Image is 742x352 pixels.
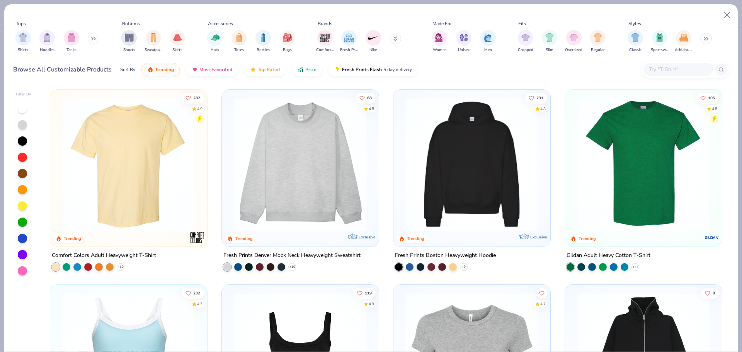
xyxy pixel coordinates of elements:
[121,30,137,53] button: filter button
[712,106,717,112] div: 4.8
[518,30,533,53] button: filter button
[536,287,547,298] button: Like
[145,30,162,53] button: filter button
[39,30,55,53] div: filter for Hoodies
[651,30,669,53] div: filter for Sportswear
[145,47,162,53] span: Sweatpants
[435,33,444,42] img: Women Image
[369,106,374,112] div: 4.8
[369,301,374,307] div: 4.9
[328,63,418,76] button: Fresh Prints Flash5 day delivery
[484,33,492,42] img: Men Image
[356,92,376,103] button: Like
[16,20,26,27] div: Tops
[359,235,375,240] span: Exclusive
[235,33,243,42] img: Totes Image
[530,235,547,240] span: Exclusive
[371,97,512,231] img: a90f7c54-8796-4cb2-9d6e-4e9644cfe0fe
[15,30,31,53] div: filter for Shirts
[231,30,247,53] div: filter for Totes
[319,32,331,44] img: Comfort Colors Image
[365,291,372,295] span: 119
[679,33,688,42] img: Athleisure Image
[342,66,382,73] span: Fresh Prints Flash
[525,92,547,103] button: Like
[704,230,719,245] img: Gildan logo
[462,265,466,269] span: + 9
[628,20,641,27] div: Styles
[118,265,124,269] span: + 60
[13,65,112,74] div: Browse All Customizable Products
[316,30,334,53] button: filter button
[123,47,135,53] span: Shorts
[283,33,291,42] img: Bags Image
[536,96,543,100] span: 231
[343,32,355,44] img: Fresh Prints Image
[231,30,247,53] button: filter button
[432,30,448,53] div: filter for Women
[542,97,684,231] img: d4a37e75-5f2b-4aef-9a6e-23330c63bbc0
[186,63,238,76] button: Most Favorited
[675,30,693,53] button: filter button
[708,96,715,100] span: 105
[257,47,270,53] span: Bottles
[545,33,554,42] img: Slim Image
[696,92,719,103] button: Like
[383,65,412,74] span: 5 day delivery
[456,30,471,53] div: filter for Unisex
[631,33,640,42] img: Classic Image
[155,66,174,73] span: Trending
[629,47,642,53] span: Classic
[182,92,204,103] button: Like
[289,265,295,269] span: + 10
[64,30,79,53] div: filter for Tanks
[628,30,643,53] div: filter for Classic
[197,106,203,112] div: 4.9
[211,47,219,53] span: Hats
[199,66,232,73] span: Most Favorited
[675,47,693,53] span: Athleisure
[141,63,180,76] button: Trending
[122,20,140,27] div: Bottoms
[540,301,546,307] div: 4.7
[590,30,606,53] div: filter for Regular
[353,287,376,298] button: Like
[366,30,381,53] button: filter button
[197,301,203,307] div: 4.7
[234,47,244,53] span: Totes
[340,30,358,53] button: filter button
[651,30,669,53] button: filter button
[484,47,492,53] span: Men
[120,66,135,73] div: Sort By
[211,33,220,42] img: Hats Image
[58,97,199,231] img: 029b8af0-80e6-406f-9fdc-fdf898547912
[591,47,605,53] span: Regular
[258,66,280,73] span: Top Rated
[433,47,447,53] span: Women
[292,63,322,76] button: Price
[318,20,332,27] div: Brands
[121,30,137,53] div: filter for Shorts
[334,66,340,73] img: flash.gif
[305,66,317,73] span: Price
[18,47,28,53] span: Shirts
[340,30,358,53] div: filter for Fresh Prints
[628,30,643,53] button: filter button
[280,30,295,53] button: filter button
[401,97,543,231] img: 91acfc32-fd48-4d6b-bdad-a4c1a30ac3fc
[259,33,267,42] img: Bottles Image
[540,106,546,112] div: 4.8
[67,33,76,42] img: Tanks Image
[230,97,371,231] img: f5d85501-0dbb-4ee4-b115-c08fa3845d83
[546,47,553,53] span: Slim
[518,20,526,27] div: Fits
[316,47,334,53] span: Comfort Colors
[567,251,650,260] div: Gildan Adult Heavy Cotton T-Shirt
[66,47,77,53] span: Tanks
[192,66,198,73] img: most_fav.gif
[149,33,158,42] img: Sweatpants Image
[565,47,582,53] span: Oversized
[565,30,582,53] button: filter button
[182,287,204,298] button: Like
[125,33,134,42] img: Shorts Image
